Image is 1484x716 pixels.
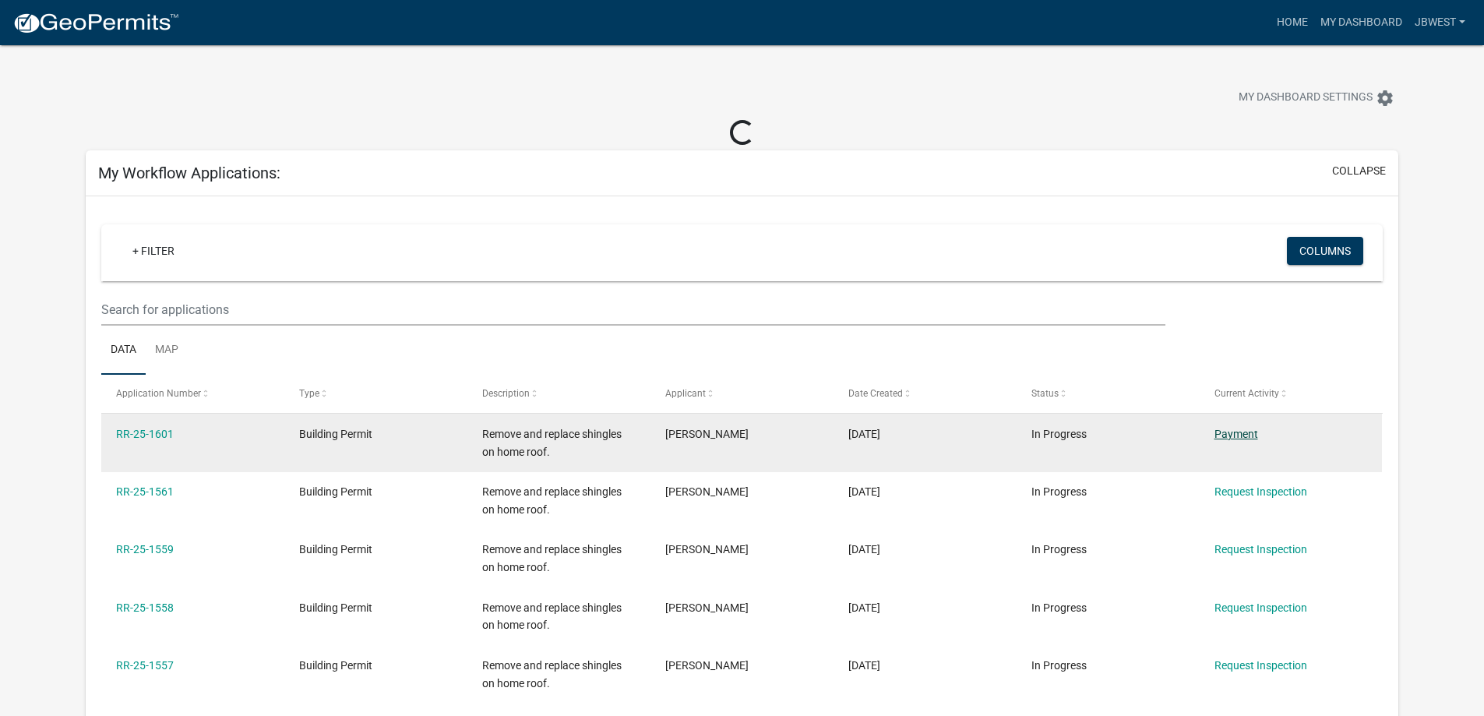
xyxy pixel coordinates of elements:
datatable-header-cell: Current Activity [1199,375,1382,412]
a: + Filter [120,237,187,265]
span: Jeff Wesolowski [665,659,749,672]
span: Jeff Wesolowski [665,428,749,440]
button: Columns [1287,237,1363,265]
datatable-header-cell: Application Number [101,375,284,412]
i: settings [1376,89,1394,108]
a: Data [101,326,146,376]
a: RR-25-1558 [116,601,174,614]
span: 08/20/2025 [848,659,880,672]
span: Building Permit [299,428,372,440]
a: My Dashboard [1314,8,1408,37]
a: RR-25-1559 [116,543,174,556]
a: jbwest [1408,8,1472,37]
span: Remove and replace shingles on home roof. [482,485,622,516]
a: Payment [1214,428,1258,440]
h5: My Workflow Applications: [98,164,280,182]
a: RR-25-1601 [116,428,174,440]
span: In Progress [1031,543,1087,556]
span: Current Activity [1214,388,1279,399]
span: Building Permit [299,659,372,672]
span: Building Permit [299,601,372,614]
a: RR-25-1557 [116,659,174,672]
input: Search for applications [101,294,1165,326]
span: In Progress [1031,485,1087,498]
span: Remove and replace shingles on home roof. [482,543,622,573]
span: Jeff Wesolowski [665,543,749,556]
span: Remove and replace shingles on home roof. [482,659,622,690]
span: Remove and replace shingles on home roof. [482,428,622,458]
span: My Dashboard Settings [1239,89,1373,108]
span: Building Permit [299,485,372,498]
datatable-header-cell: Status [1016,375,1199,412]
a: RR-25-1561 [116,485,174,498]
a: Request Inspection [1214,601,1307,614]
button: collapse [1332,163,1386,179]
span: Status [1031,388,1059,399]
a: Map [146,326,188,376]
span: Jeff Wesolowski [665,601,749,614]
span: 08/20/2025 [848,543,880,556]
a: Request Inspection [1214,659,1307,672]
span: Description [482,388,530,399]
datatable-header-cell: Description [467,375,650,412]
datatable-header-cell: Type [284,375,467,412]
a: Request Inspection [1214,543,1307,556]
span: Application Number [116,388,201,399]
datatable-header-cell: Date Created [834,375,1017,412]
span: 08/21/2025 [848,485,880,498]
a: Request Inspection [1214,485,1307,498]
span: In Progress [1031,659,1087,672]
a: Home [1271,8,1314,37]
span: Building Permit [299,543,372,556]
datatable-header-cell: Applicant [650,375,834,412]
span: 08/20/2025 [848,601,880,614]
span: 08/25/2025 [848,428,880,440]
span: Remove and replace shingles on home roof. [482,601,622,632]
span: Applicant [665,388,706,399]
span: In Progress [1031,428,1087,440]
button: My Dashboard Settingssettings [1226,83,1407,113]
span: Date Created [848,388,903,399]
span: Jeff Wesolowski [665,485,749,498]
span: In Progress [1031,601,1087,614]
span: Type [299,388,319,399]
